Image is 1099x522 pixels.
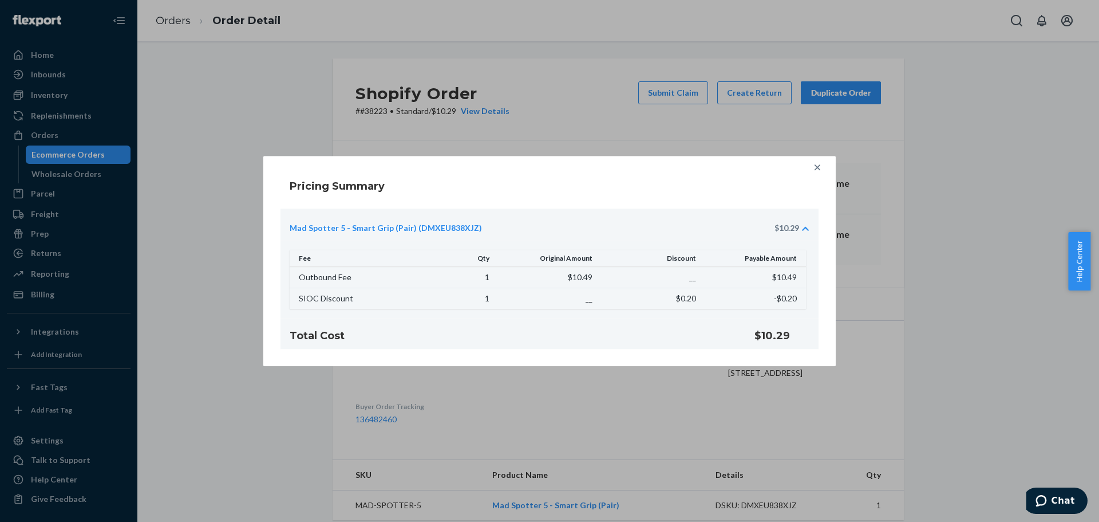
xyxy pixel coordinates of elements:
[599,267,702,288] td: __
[290,288,445,309] td: SIOC Discount
[290,328,727,343] h4: Total Cost
[774,222,799,234] div: $10.29
[599,288,702,309] td: $0.20
[445,267,496,288] td: 1
[25,8,49,18] span: Chat
[703,288,806,309] td: -$0.20
[290,222,482,234] a: Mad Spotter 5 - Smart Grip (Pair) (DMXEU838XJZ)
[754,328,809,343] h4: $10.29
[445,250,496,267] th: Qty
[599,250,702,267] th: Discount
[290,267,445,288] td: Outbound Fee
[703,267,806,288] td: $10.49
[496,250,599,267] th: Original Amount
[290,250,445,267] th: Fee
[290,179,385,194] h4: Pricing Summary
[445,288,496,309] td: 1
[496,267,599,288] td: $10.49
[496,288,599,309] td: __
[703,250,806,267] th: Payable Amount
